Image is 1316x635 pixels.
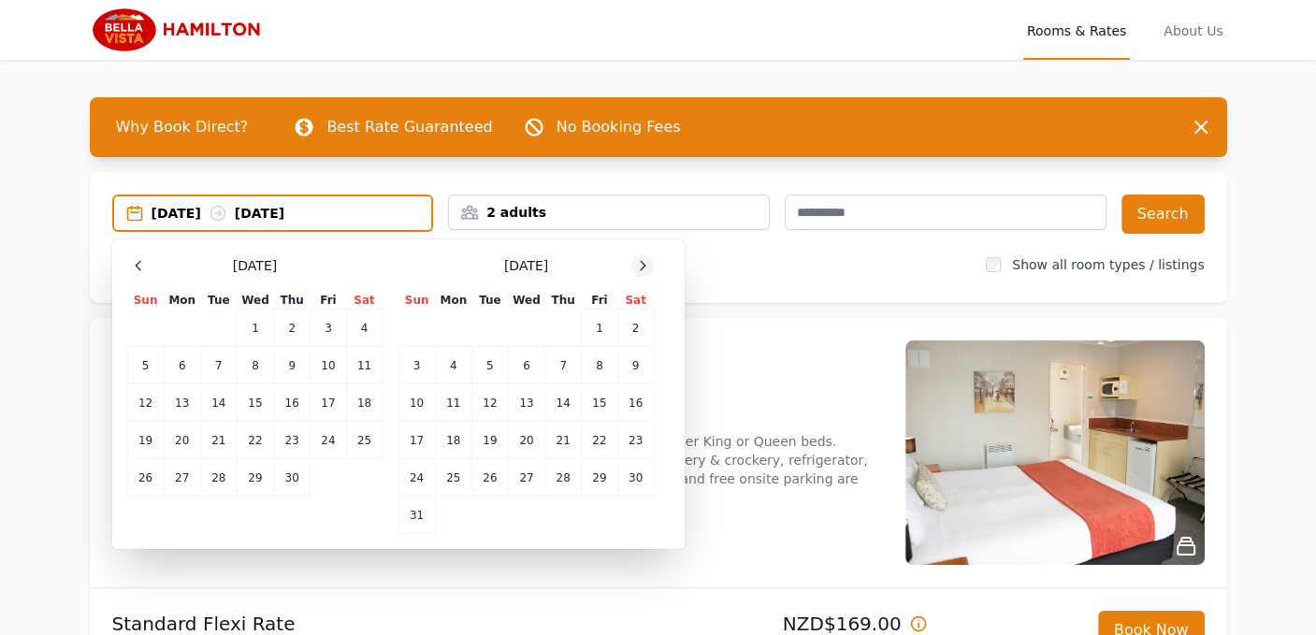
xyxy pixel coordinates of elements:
[311,310,346,347] td: 3
[471,347,508,384] td: 5
[582,422,617,459] td: 22
[346,422,383,459] td: 25
[582,347,617,384] td: 8
[164,384,200,422] td: 13
[435,422,471,459] td: 18
[617,292,654,310] th: Sat
[508,384,544,422] td: 13
[311,384,346,422] td: 17
[346,347,383,384] td: 11
[471,422,508,459] td: 19
[1012,257,1204,272] label: Show all room types / listings
[237,347,273,384] td: 8
[398,292,435,310] th: Sun
[545,347,582,384] td: 7
[164,459,200,497] td: 27
[274,347,311,384] td: 9
[127,347,164,384] td: 5
[398,497,435,534] td: 31
[200,422,237,459] td: 21
[233,256,277,275] span: [DATE]
[449,203,769,222] div: 2 adults
[398,347,435,384] td: 3
[471,459,508,497] td: 26
[274,384,311,422] td: 16
[164,422,200,459] td: 20
[164,292,200,310] th: Mon
[237,292,273,310] th: Wed
[617,384,654,422] td: 16
[200,384,237,422] td: 14
[311,422,346,459] td: 24
[127,292,164,310] th: Sun
[545,422,582,459] td: 21
[435,459,471,497] td: 25
[582,384,617,422] td: 15
[508,292,544,310] th: Wed
[274,422,311,459] td: 23
[200,347,237,384] td: 7
[398,384,435,422] td: 10
[557,116,681,138] p: No Booking Fees
[435,384,471,422] td: 11
[127,422,164,459] td: 19
[1121,195,1205,234] button: Search
[435,292,471,310] th: Mon
[617,347,654,384] td: 9
[101,108,264,146] span: Why Book Direct?
[508,422,544,459] td: 20
[311,292,346,310] th: Fri
[164,347,200,384] td: 6
[582,459,617,497] td: 29
[471,292,508,310] th: Tue
[127,459,164,497] td: 26
[274,292,311,310] th: Thu
[545,292,582,310] th: Thu
[435,347,471,384] td: 4
[582,310,617,347] td: 1
[90,7,270,52] img: Bella Vista Hamilton
[508,347,544,384] td: 6
[346,384,383,422] td: 18
[237,384,273,422] td: 15
[237,422,273,459] td: 22
[311,347,346,384] td: 10
[398,422,435,459] td: 17
[582,292,617,310] th: Fri
[127,384,164,422] td: 12
[274,459,311,497] td: 30
[545,459,582,497] td: 28
[398,459,435,497] td: 24
[504,256,548,275] span: [DATE]
[200,292,237,310] th: Tue
[237,459,273,497] td: 29
[326,116,492,138] p: Best Rate Guaranteed
[617,459,654,497] td: 30
[200,459,237,497] td: 28
[152,204,432,223] div: [DATE] [DATE]
[346,310,383,347] td: 4
[346,292,383,310] th: Sat
[545,384,582,422] td: 14
[617,310,654,347] td: 2
[617,422,654,459] td: 23
[508,459,544,497] td: 27
[471,384,508,422] td: 12
[274,310,311,347] td: 2
[237,310,273,347] td: 1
